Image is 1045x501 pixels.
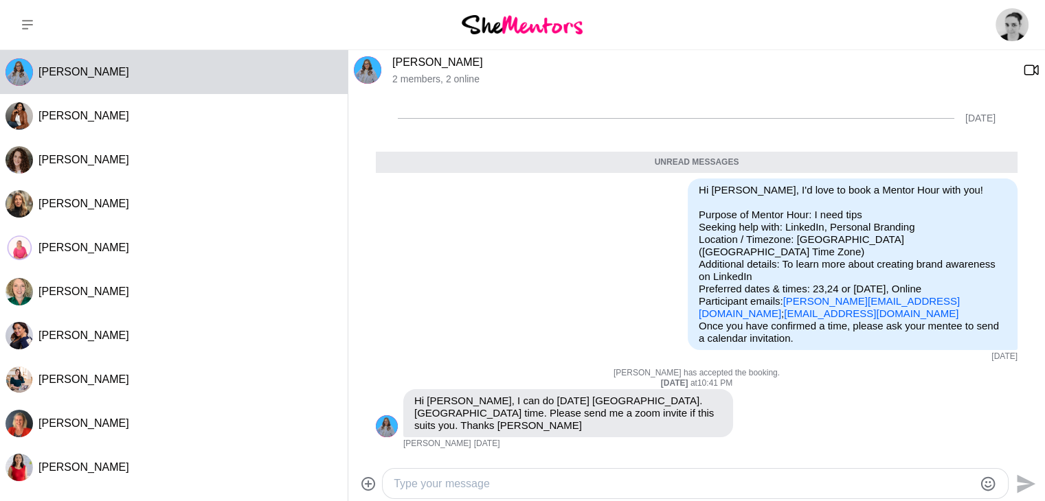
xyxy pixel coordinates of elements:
[5,58,33,86] div: Mona Swarup
[474,439,500,450] time: 2025-09-19T12:46:55.061Z
[991,351,1018,362] time: 2025-09-18T22:00:34.337Z
[661,378,690,388] strong: [DATE]
[38,417,129,429] span: [PERSON_NAME]
[38,154,129,165] span: [PERSON_NAME]
[38,461,129,473] span: [PERSON_NAME]
[38,242,129,253] span: [PERSON_NAME]
[784,307,958,319] a: [EMAIL_ADDRESS][DOMAIN_NAME]
[354,56,381,84] img: M
[5,234,33,261] img: S
[5,410,33,437] img: L
[462,15,583,34] img: She Mentors Logo
[965,113,996,124] div: [DATE]
[38,198,129,209] span: [PERSON_NAME]
[376,152,1018,174] div: Unread messages
[699,295,960,319] a: [PERSON_NAME][EMAIL_ADDRESS][DOMAIN_NAME]
[1009,468,1040,499] button: Send
[5,58,33,86] img: M
[414,395,722,432] p: Hi [PERSON_NAME], I can do [DATE] [GEOGRAPHIC_DATA]. [GEOGRAPHIC_DATA] time. Please send me a zoo...
[5,102,33,130] img: O
[5,190,33,218] img: V
[376,415,398,437] img: M
[5,366,33,393] div: Talia Browne
[376,368,1018,379] p: [PERSON_NAME] has accepted the booking.
[5,234,33,261] div: Sandy Hanrahan
[699,320,1007,345] p: Once you have confirmed a time, please ask your mentee to send a calendar invitation.
[5,278,33,305] div: Stephanie Sullivan
[699,184,1007,196] p: Hi [PERSON_NAME], I'd love to book a Mentor Hour with you!
[38,66,129,78] span: [PERSON_NAME]
[5,322,33,349] div: Richa Joshi
[38,286,129,297] span: [PERSON_NAME]
[394,476,974,492] textarea: Type your message
[5,102,33,130] div: Orine Silveira-McCuskey
[403,439,471,450] span: [PERSON_NAME]
[5,410,33,437] div: Lesley Auchterlonie
[996,8,1029,41] img: Erin
[5,190,33,218] div: Vanessa Sammut
[5,366,33,393] img: T
[376,415,398,437] div: Mona Swarup
[392,56,483,68] a: [PERSON_NAME]
[5,454,33,481] div: Dr Missy Wolfman
[699,209,1007,320] p: Purpose of Mentor Hour: I need tips Seeking help with: LinkedIn, Personal Branding Location / Tim...
[354,56,381,84] div: Mona Swarup
[5,454,33,481] img: D
[5,322,33,349] img: R
[38,373,129,385] span: [PERSON_NAME]
[980,476,996,492] button: Emoji picker
[5,278,33,305] img: S
[5,146,33,174] img: N
[38,110,129,121] span: [PERSON_NAME]
[376,378,1018,389] div: at 10:41 PM
[392,73,1012,85] p: 2 members , 2 online
[38,329,129,341] span: [PERSON_NAME]
[5,146,33,174] div: Nicki Cottam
